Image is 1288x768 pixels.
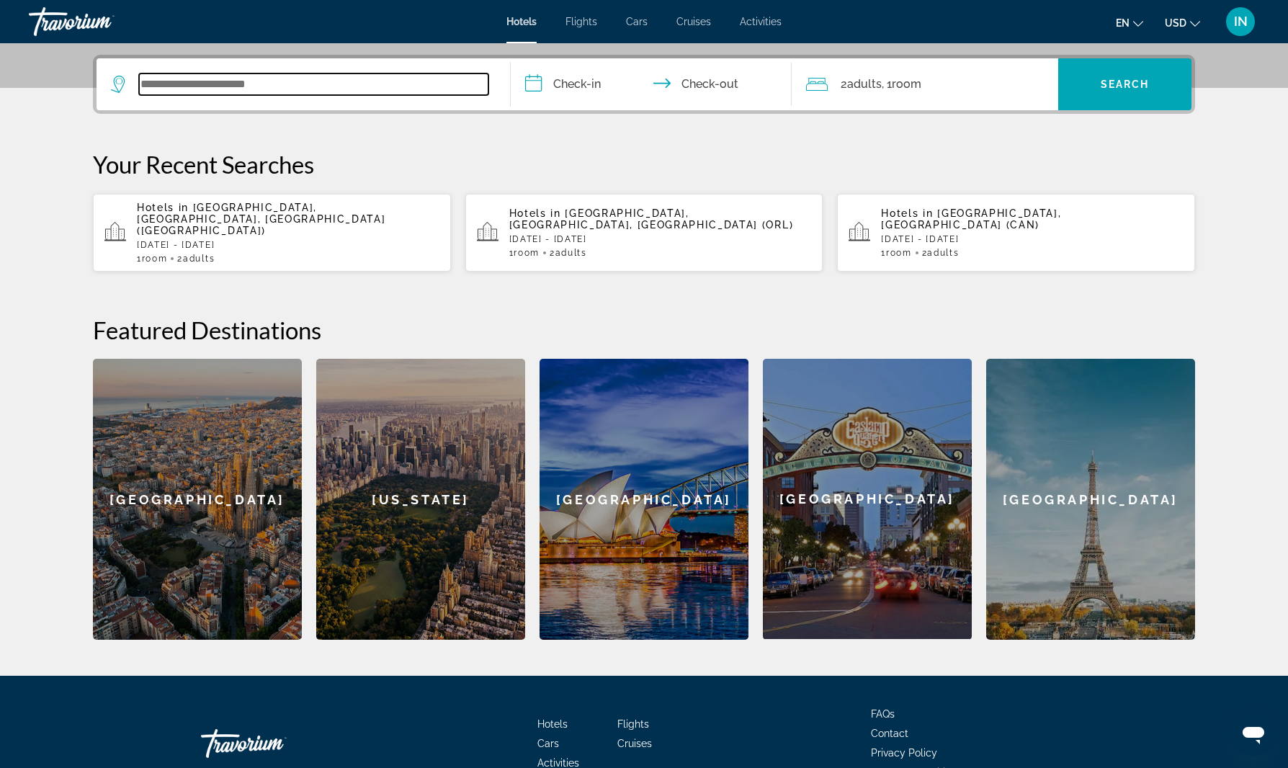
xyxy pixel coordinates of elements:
[847,77,882,91] span: Adults
[183,254,215,264] span: Adults
[565,16,597,27] a: Flights
[1165,12,1200,33] button: Change currency
[740,16,782,27] a: Activities
[1230,710,1276,756] iframe: Button to launch messaging window
[871,708,895,720] a: FAQs
[201,722,345,765] a: Travorium
[509,248,540,258] span: 1
[1116,12,1143,33] button: Change language
[1101,79,1150,90] span: Search
[881,207,1061,231] span: [GEOGRAPHIC_DATA], [GEOGRAPHIC_DATA] (CAN)
[465,193,823,272] button: Hotels in [GEOGRAPHIC_DATA], [GEOGRAPHIC_DATA], [GEOGRAPHIC_DATA] (ORL)[DATE] - [DATE]1Room2Adults
[841,74,882,94] span: 2
[1165,17,1186,29] span: USD
[617,738,652,749] a: Cruises
[93,359,302,640] a: [GEOGRAPHIC_DATA]
[137,254,167,264] span: 1
[1058,58,1191,110] button: Search
[509,234,812,244] p: [DATE] - [DATE]
[927,248,959,258] span: Adults
[93,316,1195,344] h2: Featured Destinations
[93,193,451,272] button: Hotels in [GEOGRAPHIC_DATA], [GEOGRAPHIC_DATA], [GEOGRAPHIC_DATA] ([GEOGRAPHIC_DATA])[DATE] - [DA...
[537,718,568,730] a: Hotels
[886,248,912,258] span: Room
[511,58,792,110] button: Check in and out dates
[177,254,215,264] span: 2
[316,359,525,640] a: [US_STATE]
[540,359,748,640] a: [GEOGRAPHIC_DATA]
[514,248,540,258] span: Room
[922,248,960,258] span: 2
[892,77,921,91] span: Room
[763,359,972,639] div: [GEOGRAPHIC_DATA]
[792,58,1058,110] button: Travelers: 2 adults, 0 children
[617,718,649,730] a: Flights
[763,359,972,640] a: [GEOGRAPHIC_DATA]
[506,16,537,27] a: Hotels
[871,728,908,739] a: Contact
[871,747,937,759] a: Privacy Policy
[509,207,561,219] span: Hotels in
[93,150,1195,179] p: Your Recent Searches
[137,202,189,213] span: Hotels in
[537,738,559,749] a: Cars
[881,248,911,258] span: 1
[1222,6,1259,37] button: User Menu
[881,234,1184,244] p: [DATE] - [DATE]
[509,207,794,231] span: [GEOGRAPHIC_DATA], [GEOGRAPHIC_DATA], [GEOGRAPHIC_DATA] (ORL)
[97,58,1191,110] div: Search widget
[142,254,168,264] span: Room
[837,193,1195,272] button: Hotels in [GEOGRAPHIC_DATA], [GEOGRAPHIC_DATA] (CAN)[DATE] - [DATE]1Room2Adults
[676,16,711,27] a: Cruises
[1116,17,1130,29] span: en
[986,359,1195,640] a: [GEOGRAPHIC_DATA]
[137,202,385,236] span: [GEOGRAPHIC_DATA], [GEOGRAPHIC_DATA], [GEOGRAPHIC_DATA] ([GEOGRAPHIC_DATA])
[626,16,648,27] a: Cars
[550,248,587,258] span: 2
[137,240,439,250] p: [DATE] - [DATE]
[1234,14,1248,29] span: IN
[882,74,921,94] span: , 1
[29,3,173,40] a: Travorium
[881,207,933,219] span: Hotels in
[555,248,587,258] span: Adults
